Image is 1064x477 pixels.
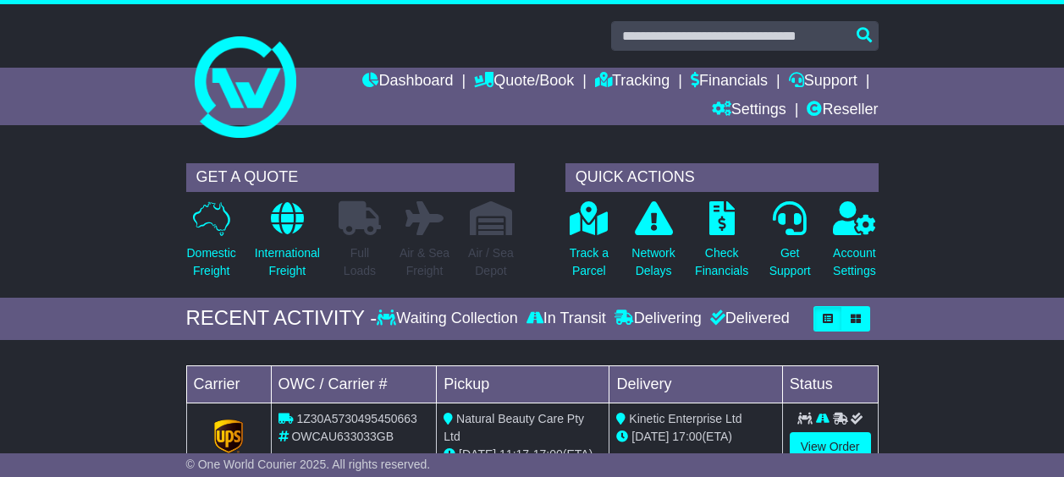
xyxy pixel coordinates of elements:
div: In Transit [522,310,610,328]
div: Delivered [706,310,790,328]
span: 17:00 [672,430,702,443]
p: Check Financials [695,244,748,280]
a: Track aParcel [569,200,609,289]
div: Waiting Collection [377,310,521,328]
img: GetCarrierServiceLogo [214,419,243,453]
a: AccountSettings [832,200,877,289]
td: Carrier [186,365,271,403]
span: OWCAU633033GB [291,430,394,443]
a: Settings [712,96,786,125]
td: OWC / Carrier # [271,365,437,403]
p: International Freight [255,244,320,280]
div: QUICK ACTIONS [565,163,879,192]
td: Pickup [437,365,609,403]
a: CheckFinancials [694,200,749,289]
div: Delivering [610,310,706,328]
p: Air & Sea Freight [400,244,449,280]
p: Network Delays [631,244,675,280]
div: - (ETA) [444,446,602,463]
span: [DATE] [631,430,669,443]
div: RECENT ACTIVITY - [186,306,378,331]
a: Reseller [807,96,878,125]
span: 11:17 [499,447,529,461]
a: Dashboard [362,68,453,96]
a: InternationalFreight [254,200,321,289]
a: GetSupport [769,200,812,289]
div: GET A QUOTE [186,163,515,192]
p: Get Support [769,244,811,280]
span: 1Z30A5730495450663 [296,412,416,425]
p: Air / Sea Depot [468,244,514,280]
p: Full Loads [339,244,381,280]
a: Quote/Book [474,68,574,96]
a: NetworkDelays [631,200,675,289]
a: DomesticFreight [186,200,237,289]
a: Financials [691,68,768,96]
p: Domestic Freight [187,244,236,280]
a: Tracking [595,68,670,96]
p: Track a Parcel [570,244,609,280]
a: View Order [790,432,871,462]
a: Support [789,68,857,96]
span: 17:00 [533,447,563,461]
span: [DATE] [459,447,496,461]
td: Delivery [609,365,782,403]
td: Status [782,365,878,403]
span: Natural Beauty Care Pty Ltd [444,412,584,443]
p: Account Settings [833,244,876,280]
div: (ETA) [616,428,775,446]
span: Kinetic Enterprise Ltd [629,412,741,425]
span: © One World Courier 2025. All rights reserved. [186,458,431,471]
